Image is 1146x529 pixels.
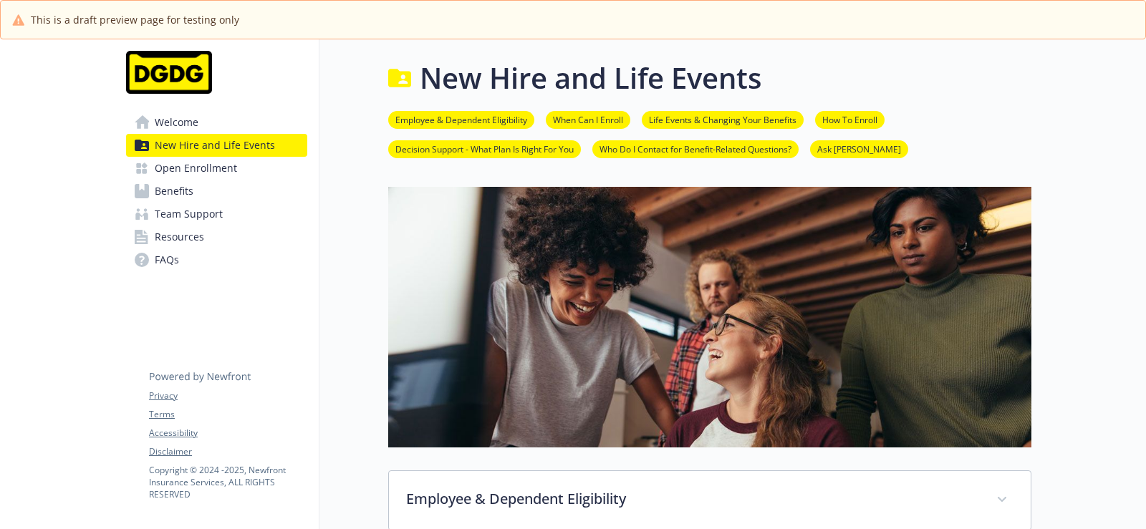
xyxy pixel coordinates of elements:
[388,112,534,126] a: Employee & Dependent Eligibility
[815,112,885,126] a: How To Enroll
[155,111,198,134] span: Welcome
[592,142,799,155] a: Who Do I Contact for Benefit-Related Questions?
[642,112,804,126] a: Life Events & Changing Your Benefits
[155,180,193,203] span: Benefits
[155,225,204,248] span: Resources
[155,157,237,180] span: Open Enrollment
[155,203,223,225] span: Team Support
[149,445,307,458] a: Disclaimer
[388,142,581,155] a: Decision Support - What Plan Is Right For You
[420,57,761,100] h1: New Hire and Life Events
[406,488,979,510] p: Employee & Dependent Eligibility
[546,112,630,126] a: When Can I Enroll
[149,464,307,500] p: Copyright © 2024 - 2025 , Newfront Insurance Services, ALL RIGHTS RESERVED
[31,12,239,27] span: This is a draft preview page for testing only
[149,408,307,421] a: Terms
[155,134,275,157] span: New Hire and Life Events
[149,427,307,440] a: Accessibility
[126,111,307,134] a: Welcome
[126,157,307,180] a: Open Enrollment
[388,187,1031,447] img: new hire page banner
[126,248,307,271] a: FAQs
[126,180,307,203] a: Benefits
[155,248,179,271] span: FAQs
[126,134,307,157] a: New Hire and Life Events
[126,225,307,248] a: Resources
[126,203,307,225] a: Team Support
[810,142,908,155] a: Ask [PERSON_NAME]
[149,389,307,402] a: Privacy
